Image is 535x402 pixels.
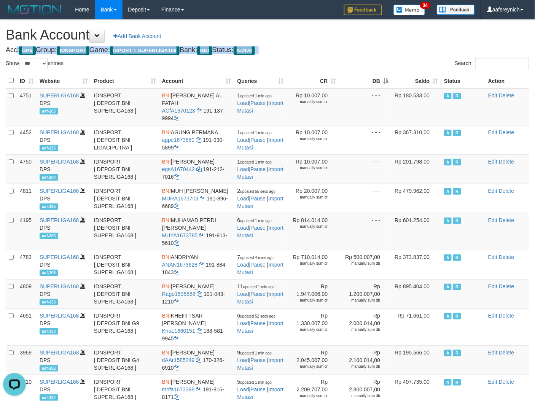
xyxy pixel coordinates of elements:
a: Pause [250,291,266,297]
a: Delete [499,254,514,260]
a: Load [237,100,249,106]
td: - - - [339,88,392,126]
span: 11 [237,283,275,289]
td: DPS [37,345,91,375]
h1: Bank Account [6,27,529,43]
a: Copy 1918841843 to clipboard [174,269,179,275]
a: Copy Rago1505888 to clipboard [197,291,202,297]
span: 6 [237,217,272,223]
a: Load [237,195,249,202]
th: Account: activate to sort column ascending [159,73,234,88]
td: Rp 2.045.007,00 [287,345,339,375]
span: Running [453,130,461,136]
a: SUPERLIGA168 [40,188,79,194]
td: IDNSPORT [ DEPOSIT BNI G4 SUPERLIGA168 ] [91,345,159,375]
a: Load [237,225,249,231]
span: aaf-226 [40,145,58,151]
td: DPS [37,184,91,213]
span: Active [444,130,452,136]
a: Edit [488,129,497,135]
span: Running [453,254,461,261]
div: manually sum cr [290,224,328,229]
a: egsA1670442 [162,166,195,172]
a: Copy ACfA1670123 to clipboard [197,108,202,114]
a: SUPERLIGA168 [40,313,79,319]
span: 9 [237,350,272,356]
td: IDNSPORT [ DEPOSIT BNI SUPERLIGA168 ] [91,184,159,213]
a: MUYA1673785 [162,232,198,238]
td: Rp 1.330.007,00 [287,308,339,345]
td: Rp 373.837,00 [392,250,441,279]
span: BNI [162,217,171,223]
span: 7 [237,254,274,260]
td: IDNSPORT [ DEPOSIT BNI SUPERLIGA168 ] [91,250,159,279]
span: BNI [162,313,171,319]
span: Active [234,46,255,55]
span: updated 1 min ago [240,160,272,164]
a: KhaL1660151 [162,328,195,334]
td: - - - [339,184,392,213]
td: Rp 201.798,00 [392,154,441,184]
a: Copy 1918966689 to clipboard [174,203,179,209]
a: Load [237,357,249,363]
span: aaf-205 [40,108,58,114]
a: Pause [250,320,266,326]
td: DPS [37,88,91,126]
div: manually sum cr [290,195,328,200]
a: Copy dAAr1585249 to clipboard [196,357,201,363]
a: Import Mutasi [237,137,284,151]
select: Showentries [19,58,48,69]
span: 5 [237,379,272,385]
span: updated 52 secs ago [240,314,275,318]
div: manually sum cr [290,165,328,171]
th: CR: activate to sort column ascending [287,73,339,88]
a: Load [237,386,249,392]
a: Copy 1919135610 to clipboard [174,240,179,246]
a: SUPERLIGA168 [40,379,79,385]
td: Rp 367.310,00 [392,125,441,154]
span: Running [453,188,461,195]
span: 2 [237,188,276,194]
img: panduan.png [437,5,475,15]
span: aaf-202 [40,365,58,372]
a: SUPERLIGA168 [40,129,79,135]
div: manually sum db [342,327,380,332]
td: Rp 814.014,00 [287,213,339,250]
td: IDNSPORT [ DEPOSIT BNI SUPERLIGA168 ] [91,154,159,184]
a: Pause [250,386,266,392]
div: manually sum cr [290,393,328,399]
a: mofa1673398 [162,386,195,392]
td: [PERSON_NAME] AL FATAH 191-137-9994 [159,88,234,126]
td: Rp 10.007,00 [287,154,339,184]
a: Edit [488,217,497,223]
span: DPS [19,46,36,55]
div: manually sum db [342,393,380,399]
td: 4651 [17,308,37,345]
td: Rp 479.962,00 [392,184,441,213]
td: AGUNG PERMANA 191-930-5899 [159,125,234,154]
td: - - - [339,154,392,184]
a: SUPERLIGA168 [40,283,79,289]
td: Rp 1.947.006,00 [287,279,339,308]
a: Pause [250,137,266,143]
span: aaf-208 [40,270,58,276]
a: Edit [488,92,497,99]
a: ACfA1670123 [162,108,195,114]
td: IDNSPORT [ DEPOSIT BNI SUPERLIGA168 ] [91,88,159,126]
span: Active [444,188,452,195]
span: BNI [162,254,171,260]
td: DPS [37,250,91,279]
a: Delete [499,188,514,194]
span: aaf-333 [40,299,58,305]
a: Delete [499,379,514,385]
td: 4783 [17,250,37,279]
span: updated 55 secs ago [240,189,275,194]
td: 4452 [17,125,37,154]
span: Running [453,93,461,99]
img: Button%20Memo.svg [393,5,425,15]
span: BNI [162,350,171,356]
a: Copy MURA1673703 to clipboard [200,195,205,202]
td: Rp 601.254,00 [392,213,441,250]
a: Rago1505888 [162,291,196,297]
a: Copy mofa1673398 to clipboard [196,386,201,392]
